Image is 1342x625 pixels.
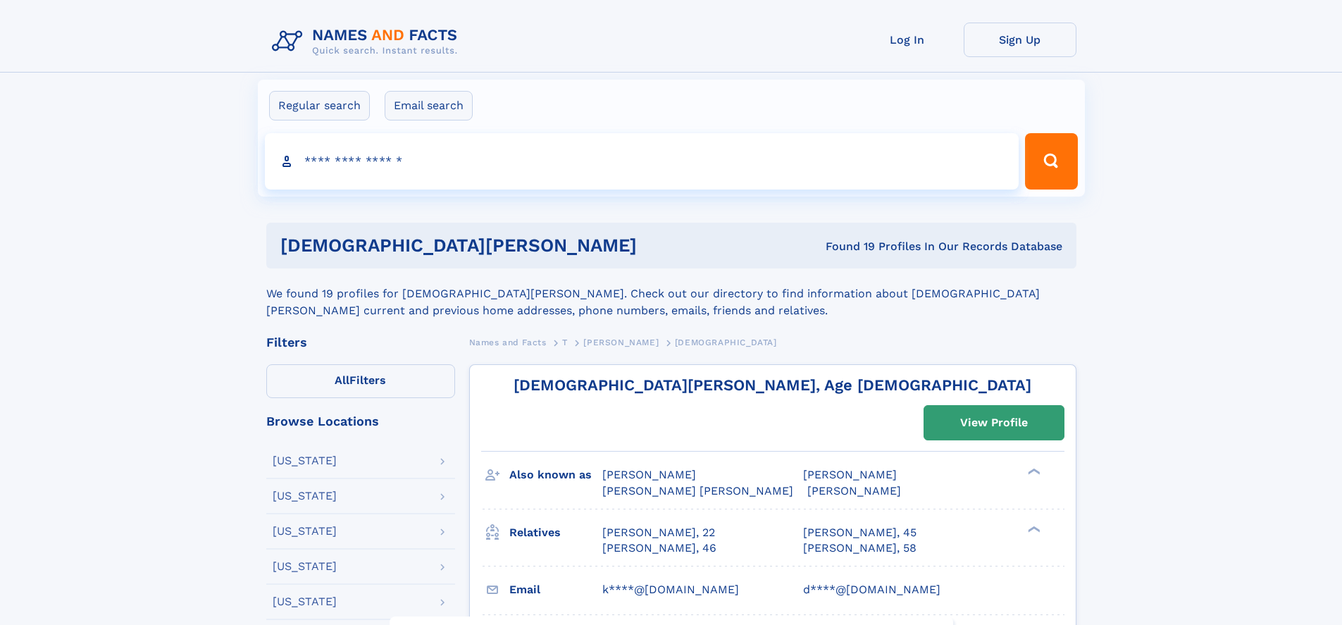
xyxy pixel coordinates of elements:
[266,268,1076,319] div: We found 19 profiles for [DEMOGRAPHIC_DATA][PERSON_NAME]. Check out our directory to find informa...
[803,540,917,556] a: [PERSON_NAME], 58
[280,237,731,254] h1: [DEMOGRAPHIC_DATA][PERSON_NAME]
[273,526,337,537] div: [US_STATE]
[509,463,602,487] h3: Also known as
[266,364,455,398] label: Filters
[803,525,917,540] a: [PERSON_NAME], 45
[583,338,659,347] span: [PERSON_NAME]
[731,239,1062,254] div: Found 19 Profiles In Our Records Database
[602,484,793,497] span: [PERSON_NAME] [PERSON_NAME]
[675,338,777,347] span: [DEMOGRAPHIC_DATA]
[273,596,337,607] div: [US_STATE]
[602,540,716,556] a: [PERSON_NAME], 46
[602,525,715,540] a: [PERSON_NAME], 22
[1024,467,1041,476] div: ❯
[602,468,696,481] span: [PERSON_NAME]
[562,338,568,347] span: T
[265,133,1019,190] input: search input
[266,23,469,61] img: Logo Names and Facts
[266,415,455,428] div: Browse Locations
[385,91,473,120] label: Email search
[509,578,602,602] h3: Email
[851,23,964,57] a: Log In
[273,490,337,502] div: [US_STATE]
[266,336,455,349] div: Filters
[960,407,1028,439] div: View Profile
[273,561,337,572] div: [US_STATE]
[269,91,370,120] label: Regular search
[583,333,659,351] a: [PERSON_NAME]
[807,484,901,497] span: [PERSON_NAME]
[924,406,1064,440] a: View Profile
[273,455,337,466] div: [US_STATE]
[803,468,897,481] span: [PERSON_NAME]
[1024,524,1041,533] div: ❯
[335,373,349,387] span: All
[1025,133,1077,190] button: Search Button
[964,23,1076,57] a: Sign Up
[514,376,1031,394] a: [DEMOGRAPHIC_DATA][PERSON_NAME], Age [DEMOGRAPHIC_DATA]
[509,521,602,545] h3: Relatives
[562,333,568,351] a: T
[469,333,547,351] a: Names and Facts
